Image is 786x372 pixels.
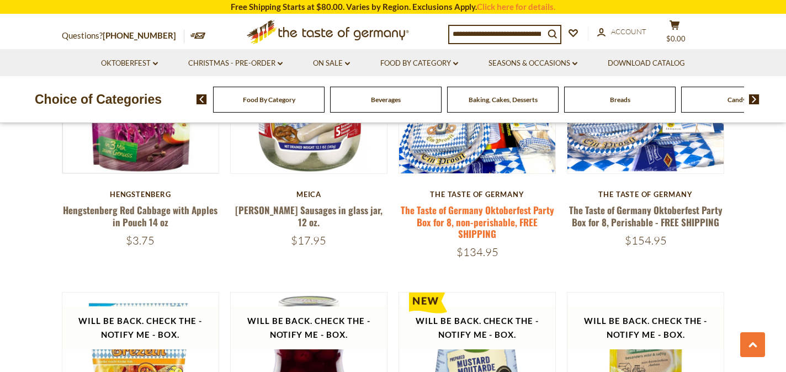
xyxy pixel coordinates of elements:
[727,95,746,104] a: Candy
[625,233,667,247] span: $154.95
[401,203,554,241] a: The Taste of Germany Oktoberfest Party Box for 8, non-perishable, FREE SHIPPING
[126,233,155,247] span: $3.75
[477,2,555,12] a: Click here for details.
[62,29,184,43] p: Questions?
[371,95,401,104] a: Beverages
[62,190,219,199] div: Hengstenberg
[291,233,326,247] span: $17.95
[63,203,217,228] a: Hengstenberg Red Cabbage with Apples in Pouch 14 oz
[456,245,498,259] span: $134.95
[380,57,458,70] a: Food By Category
[197,94,207,104] img: previous arrow
[610,95,630,104] a: Breads
[399,190,556,199] div: The Taste of Germany
[103,30,176,40] a: [PHONE_NUMBER]
[611,27,646,36] span: Account
[569,203,723,228] a: The Taste of Germany Oktoberfest Party Box for 8, Perishable - FREE SHIPPING
[608,57,685,70] a: Download Catalog
[313,57,350,70] a: On Sale
[235,203,383,228] a: [PERSON_NAME] Sausages in glass jar, 12 oz.
[101,57,158,70] a: Oktoberfest
[658,20,691,47] button: $0.00
[749,94,760,104] img: next arrow
[469,95,538,104] a: Baking, Cakes, Desserts
[230,190,387,199] div: Meica
[243,95,295,104] a: Food By Category
[488,57,577,70] a: Seasons & Occasions
[567,190,724,199] div: The Taste of Germany
[597,26,646,38] a: Account
[666,34,686,43] span: $0.00
[188,57,283,70] a: Christmas - PRE-ORDER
